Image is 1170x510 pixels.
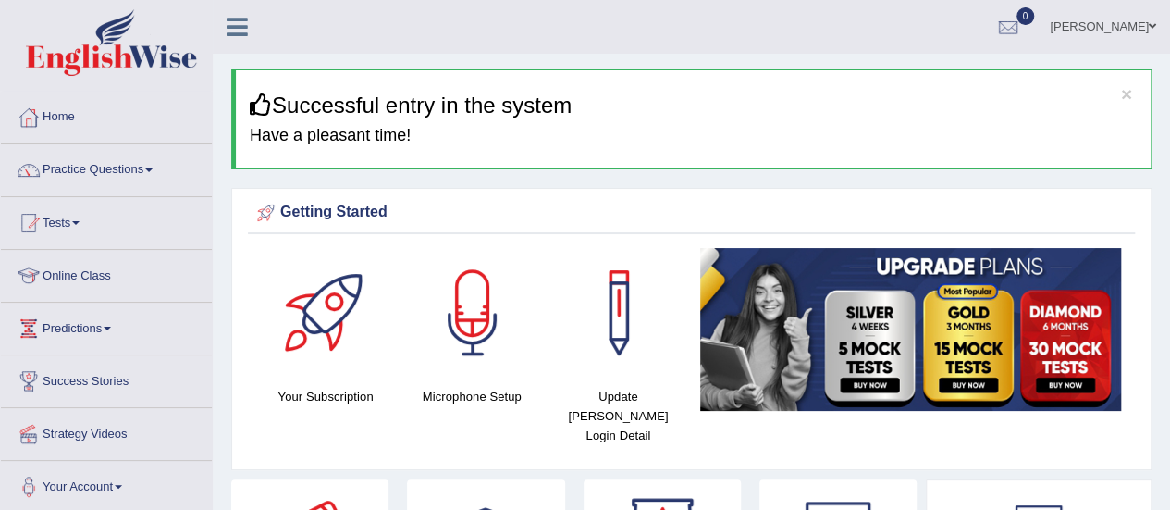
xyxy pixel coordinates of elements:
a: Success Stories [1,355,212,402]
h4: Your Subscription [262,387,389,406]
h4: Microphone Setup [408,387,536,406]
button: × [1121,84,1132,104]
a: Practice Questions [1,144,212,191]
img: small5.jpg [700,248,1121,411]
h4: Have a pleasant time! [250,127,1137,145]
h4: Update [PERSON_NAME] Login Detail [554,387,682,445]
h3: Successful entry in the system [250,93,1137,118]
a: Your Account [1,461,212,507]
a: Online Class [1,250,212,296]
a: Strategy Videos [1,408,212,454]
a: Predictions [1,303,212,349]
a: Tests [1,197,212,243]
span: 0 [1016,7,1035,25]
a: Home [1,92,212,138]
div: Getting Started [252,199,1130,227]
